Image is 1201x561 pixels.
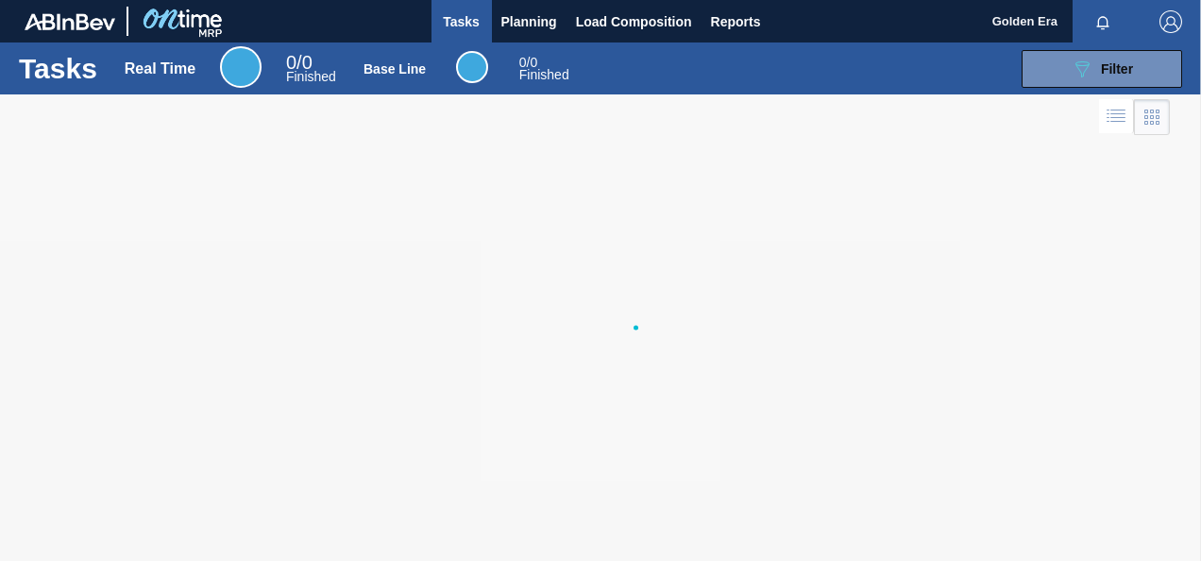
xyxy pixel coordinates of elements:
[286,52,296,73] span: 0
[1022,50,1182,88] button: Filter
[1159,10,1182,33] img: Logout
[456,51,488,83] div: Base Line
[711,10,761,33] span: Reports
[576,10,692,33] span: Load Composition
[519,57,569,81] div: Base Line
[286,69,336,84] span: Finished
[286,55,336,83] div: Real Time
[501,10,557,33] span: Planning
[25,13,115,30] img: TNhmsLtSVTkK8tSr43FrP2fwEKptu5GPRR3wAAAABJRU5ErkJggg==
[220,46,262,88] div: Real Time
[441,10,482,33] span: Tasks
[364,61,426,76] div: Base Line
[1073,8,1133,35] button: Notifications
[1101,61,1133,76] span: Filter
[286,52,313,73] span: / 0
[519,55,537,70] span: / 0
[125,60,195,77] div: Real Time
[19,58,97,79] h1: Tasks
[519,55,527,70] span: 0
[519,67,569,82] span: Finished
